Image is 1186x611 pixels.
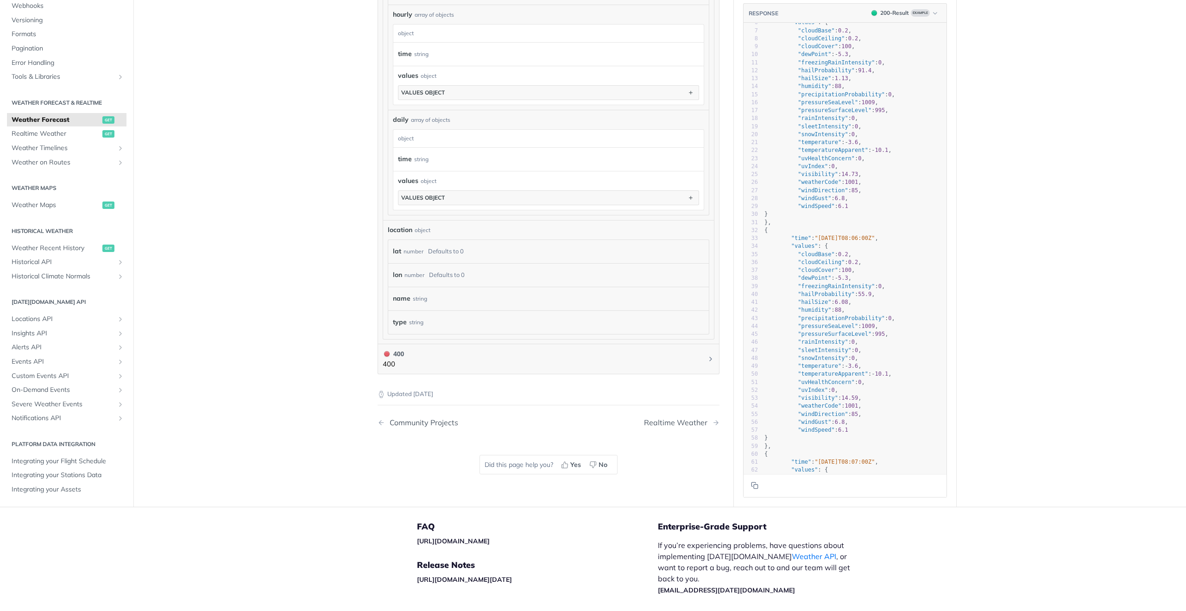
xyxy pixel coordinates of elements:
[102,130,114,138] span: get
[764,91,895,98] span: : ,
[744,354,758,362] div: 48
[7,28,126,42] a: Formats
[404,268,424,282] div: number
[841,171,858,177] span: 14.73
[798,51,831,57] span: "dewPoint"
[764,307,845,313] span: : ,
[798,299,831,305] span: "hailSize"
[383,349,714,370] button: 400 400400
[798,323,858,329] span: "pressureSeaLevel"
[858,67,871,74] span: 91.4
[835,83,841,89] span: 88
[798,339,848,345] span: "rainIntensity"
[744,234,758,242] div: 33
[744,266,758,274] div: 37
[117,330,124,337] button: Show subpages for Insights API
[841,43,852,50] span: 100
[848,139,858,145] span: 3.6
[764,27,852,34] span: : ,
[798,75,831,82] span: "hailSize"
[744,187,758,195] div: 27
[798,43,838,50] span: "cloudCover"
[798,259,845,265] span: "cloudCeiling"
[393,115,409,125] span: daily
[12,329,114,338] span: Insights API
[7,327,126,340] a: Insights APIShow subpages for Insights API
[764,43,855,50] span: : ,
[798,155,855,162] span: "uvHealthConcern"
[744,283,758,290] div: 39
[7,127,126,141] a: Realtime Weatherget
[12,30,124,39] span: Formats
[117,415,124,422] button: Show subpages for Notifications API
[744,170,758,178] div: 25
[744,202,758,210] div: 29
[814,235,875,241] span: "[DATE]T08:06:00Z"
[841,267,852,273] span: 100
[7,184,126,192] h2: Weather Maps
[852,187,858,194] span: 85
[845,363,848,369] span: -
[744,346,758,354] div: 47
[744,146,758,154] div: 22
[798,275,831,281] span: "dewPoint"
[798,371,868,377] span: "temperatureApparent"
[417,537,490,545] a: [URL][DOMAIN_NAME]
[798,83,831,89] span: "humidity"
[764,219,771,226] span: },
[835,75,848,82] span: 1.13
[12,244,100,253] span: Weather Recent History
[117,401,124,408] button: Show subpages for Severe Weather Events
[764,163,838,170] span: : ,
[744,50,758,58] div: 10
[12,129,100,139] span: Realtime Weather
[852,355,855,361] span: 0
[764,35,862,42] span: : ,
[744,210,758,218] div: 30
[838,251,848,258] span: 0.2
[792,552,836,561] a: Weather API
[764,331,888,337] span: : ,
[7,113,126,127] a: Weather Forecastget
[764,83,845,89] span: : ,
[744,338,758,346] div: 46
[414,152,429,166] div: string
[845,179,858,185] span: 1001
[838,203,848,209] span: 6.1
[12,144,114,153] span: Weather Timelines
[7,42,126,56] a: Pagination
[12,115,100,125] span: Weather Forecast
[764,275,852,281] span: : ,
[875,107,885,113] span: 995
[7,483,126,497] a: Integrating your Assets
[835,299,848,305] span: 6.08
[744,330,758,338] div: 45
[117,273,124,280] button: Show subpages for Historical Climate Normals
[798,195,831,202] span: "windGust"
[393,130,701,147] div: object
[7,255,126,269] a: Historical APIShow subpages for Historical API
[744,315,758,322] div: 43
[401,194,445,201] div: values object
[791,235,811,241] span: "time"
[764,259,862,265] span: : ,
[570,460,581,470] span: Yes
[798,67,855,74] span: "hailProbability"
[644,418,719,427] a: Next Page: Realtime Weather
[12,158,114,167] span: Weather on Routes
[764,347,862,353] span: : ,
[7,298,126,306] h2: [DATE][DOMAIN_NAME] API
[852,339,855,345] span: 0
[383,349,404,359] div: 400
[398,191,699,205] button: values object
[586,458,612,472] button: No
[798,307,831,313] span: "humidity"
[798,179,841,185] span: "weatherCode"
[421,177,436,185] div: object
[852,131,855,138] span: 0
[798,115,848,121] span: "rainIntensity"
[7,411,126,425] a: Notifications APIShow subpages for Notifications API
[12,44,124,53] span: Pagination
[393,245,401,258] label: lat
[744,139,758,146] div: 21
